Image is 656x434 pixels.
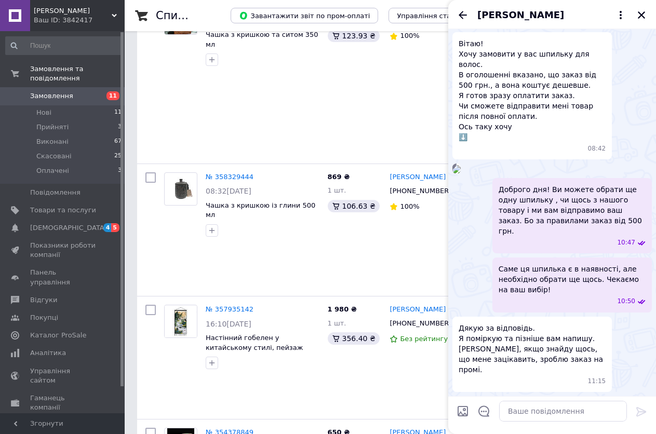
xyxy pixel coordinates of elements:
[459,323,606,375] span: Дякую за відповідь. Я поміркую та пізніше вам напишу. [PERSON_NAME], якщо знайду щось, що мене за...
[36,108,51,117] span: Нові
[387,184,453,198] div: [PHONE_NUMBER]
[30,313,58,322] span: Покупці
[231,8,378,23] button: Завантажити звіт по пром-оплаті
[206,187,251,195] span: 08:32[DATE]
[400,335,448,343] span: Без рейтингу
[239,11,370,20] span: Завантажити звіт по пром-оплаті
[36,137,69,146] span: Виконані
[30,91,73,101] span: Замовлення
[390,172,446,182] a: [PERSON_NAME]
[164,305,197,338] a: Фото товару
[114,152,122,161] span: 25
[206,201,315,219] a: Чашка з кришкою із глини 500 мл
[457,9,469,21] button: Назад
[30,223,107,233] span: [DEMOGRAPHIC_DATA]
[30,331,86,340] span: Каталог ProSale
[206,305,253,313] a: № 357935142
[5,36,123,55] input: Пошук
[165,306,197,337] img: Фото товару
[328,173,350,181] span: 869 ₴
[206,320,251,328] span: 16:10[DATE]
[30,348,66,358] span: Аналітика
[499,184,646,236] span: Доброго дня! Ви можете обрати ще одну шпильку , чи щось з нашого товару і ми вам відправимо ваш з...
[328,305,357,313] span: 1 980 ₴
[36,123,69,132] span: Прийняті
[389,8,485,23] button: Управління статусами
[617,297,635,306] span: 10:50 28.08.2025
[114,108,122,117] span: 11
[118,166,122,175] span: 3
[30,188,81,197] span: Повідомлення
[387,317,453,330] div: [PHONE_NUMBER]
[30,206,96,215] span: Товари та послуги
[328,30,380,42] div: 123.93 ₴
[206,173,253,181] a: № 358329444
[30,394,96,412] span: Гаманець компанії
[30,268,96,287] span: Панель управління
[328,200,380,212] div: 106.63 ₴
[397,12,476,20] span: Управління статусами
[106,91,119,100] span: 11
[400,32,419,39] span: 100%
[111,223,119,232] span: 5
[36,152,72,161] span: Скасовані
[588,144,606,153] span: 08:42 28.08.2025
[165,177,197,201] img: Фото товару
[206,31,318,48] a: Чашка з кришкою та ситом 350 мл
[206,334,303,351] a: Настінний гобелен у китайському стилі, пейзаж
[617,238,635,247] span: 10:47 28.08.2025
[390,305,446,315] a: [PERSON_NAME]
[477,8,564,22] span: [PERSON_NAME]
[588,377,606,386] span: 11:15 28.08.2025
[103,223,112,232] span: 4
[30,241,96,260] span: Показники роботи компанії
[328,332,380,345] div: 356.40 ₴
[114,137,122,146] span: 67
[400,202,419,210] span: 100%
[635,9,648,21] button: Закрити
[156,9,261,22] h1: Список замовлень
[499,264,646,295] span: Саме ця шпилька є в наявності, але необхідно обрати ще щось. Чекаємо на ваш вибір!
[34,6,112,16] span: Camelia
[34,16,125,25] div: Ваш ID: 3842417
[36,166,69,175] span: Оплачені
[328,186,346,194] span: 1 шт.
[452,165,461,173] img: 318ac8ec-7d29-412a-bb3e-fac74bf5b3b3_w500_h500
[30,295,57,305] span: Відгуки
[477,404,491,418] button: Відкрити шаблони відповідей
[118,123,122,132] span: 3
[328,319,346,327] span: 1 шт.
[477,8,627,22] button: [PERSON_NAME]
[459,38,606,142] span: Вітаю! Хочу замовити у вас шпильку для волос. В оголошенні вказано, що заказ від 500 грн., а вона...
[30,64,125,83] span: Замовлення та повідомлення
[164,172,197,206] a: Фото товару
[30,367,96,385] span: Управління сайтом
